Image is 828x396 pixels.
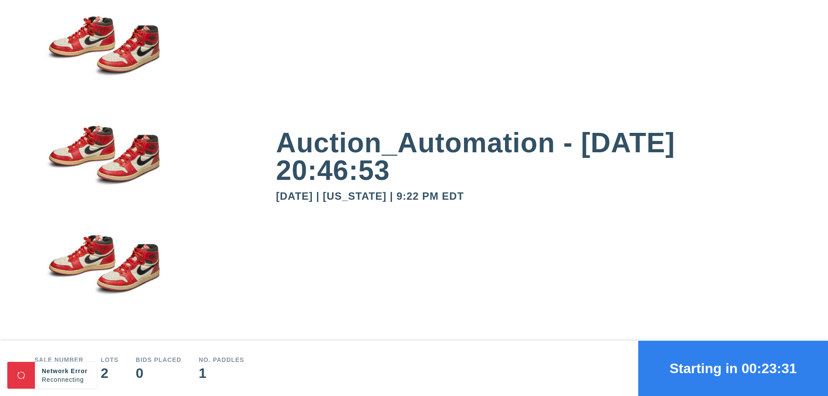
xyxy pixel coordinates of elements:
div: No. Paddles [199,357,245,363]
div: Auction_Automation - [DATE] 20:46:53 [276,129,793,184]
button: Starting in 00:23:31 [638,341,828,396]
img: small [34,110,172,219]
div: Sale number [34,357,84,363]
div: Reconnecting [42,375,90,384]
div: Network Error [42,367,90,375]
div: 1 [199,366,245,380]
div: 0 [136,366,182,380]
div: Bids Placed [136,357,182,363]
div: Lots [101,357,119,363]
div: [DATE] | [US_STATE] | 9:22 PM EDT [276,191,793,201]
div: 2 [101,366,119,380]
